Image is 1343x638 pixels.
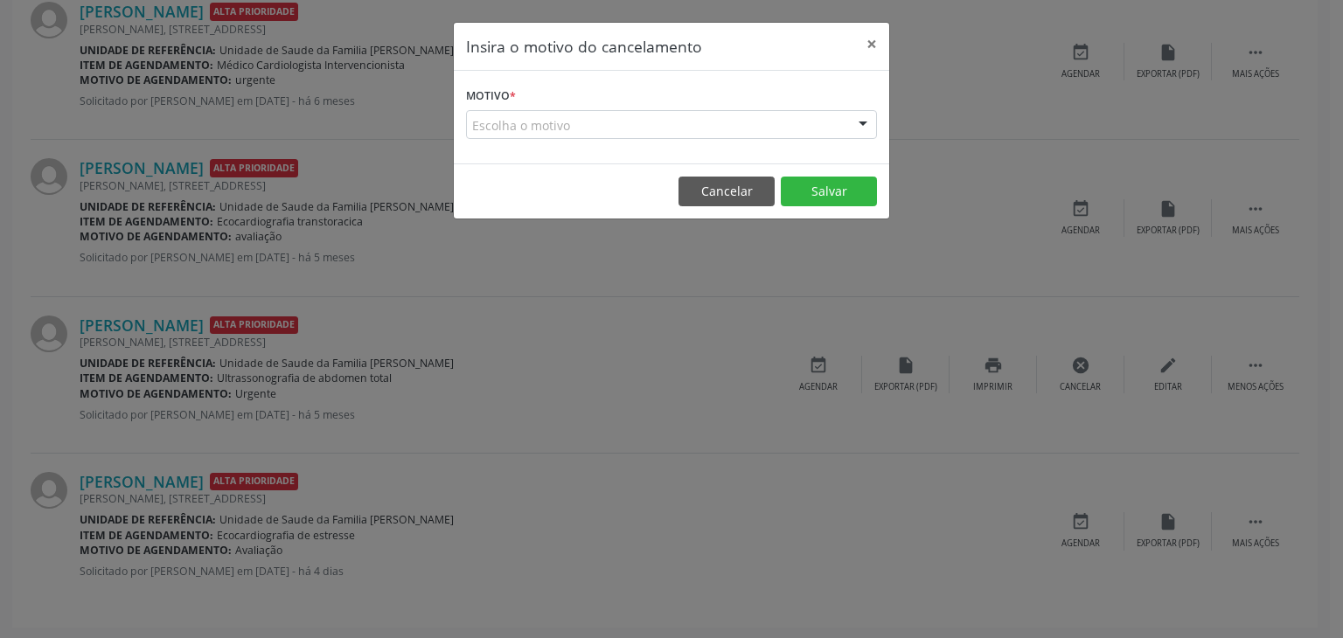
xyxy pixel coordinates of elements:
span: Escolha o motivo [472,116,570,135]
button: Cancelar [678,177,775,206]
button: Salvar [781,177,877,206]
h5: Insira o motivo do cancelamento [466,35,702,58]
button: Close [854,23,889,66]
label: Motivo [466,83,516,110]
